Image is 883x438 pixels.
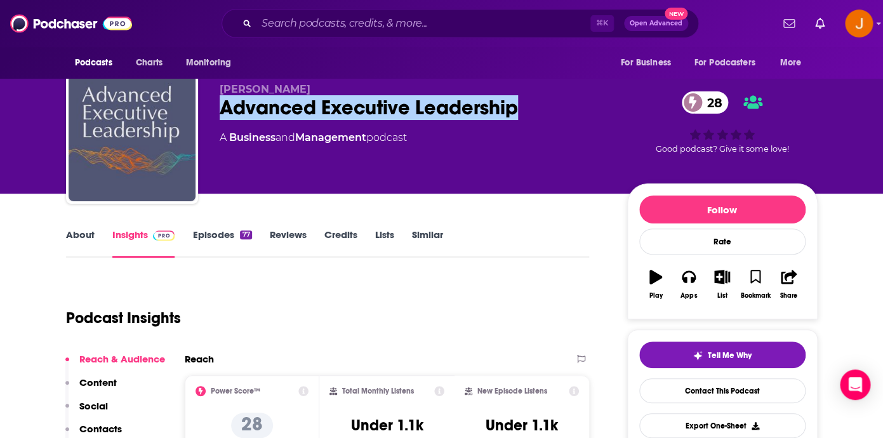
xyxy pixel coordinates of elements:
[630,20,682,27] span: Open Advanced
[665,8,687,20] span: New
[229,131,276,143] a: Business
[845,10,873,37] button: Show profile menu
[270,229,307,258] a: Reviews
[477,387,547,395] h2: New Episode Listens
[192,229,251,258] a: Episodes77
[639,262,672,307] button: Play
[79,376,117,388] p: Content
[256,13,590,34] input: Search podcasts, credits, & more...
[810,13,830,34] a: Show notifications dropdown
[222,9,699,38] div: Search podcasts, credits, & more...
[66,309,181,328] h1: Podcast Insights
[79,423,122,435] p: Contacts
[694,54,755,72] span: For Podcasters
[350,416,423,435] h3: Under 1.1k
[177,51,248,75] button: open menu
[220,83,310,95] span: [PERSON_NAME]
[211,387,260,395] h2: Power Score™
[153,230,175,241] img: Podchaser Pro
[66,51,129,75] button: open menu
[412,229,443,258] a: Similar
[486,416,558,435] h3: Under 1.1k
[79,400,108,412] p: Social
[66,229,95,258] a: About
[621,54,671,72] span: For Business
[295,131,366,143] a: Management
[240,230,251,239] div: 77
[840,369,870,400] div: Open Intercom Messenger
[639,196,806,223] button: Follow
[65,353,165,376] button: Reach & Audience
[772,262,805,307] button: Share
[79,353,165,365] p: Reach & Audience
[682,91,729,114] a: 28
[771,51,817,75] button: open menu
[649,292,662,300] div: Play
[705,262,738,307] button: List
[681,292,697,300] div: Apps
[739,262,772,307] button: Bookmark
[740,292,770,300] div: Bookmark
[686,51,774,75] button: open menu
[656,144,789,154] span: Good podcast? Give it some love!
[590,15,614,32] span: ⌘ K
[276,131,295,143] span: and
[639,229,806,255] div: Rate
[375,229,394,258] a: Lists
[845,10,873,37] span: Logged in as justine87181
[128,51,171,75] a: Charts
[65,376,117,400] button: Content
[324,229,357,258] a: Credits
[624,16,688,31] button: Open AdvancedNew
[708,350,752,361] span: Tell Me Why
[717,292,727,300] div: List
[694,91,729,114] span: 28
[136,54,163,72] span: Charts
[186,54,231,72] span: Monitoring
[612,51,687,75] button: open menu
[69,74,196,201] img: Advanced Executive Leadership
[845,10,873,37] img: User Profile
[10,11,132,36] img: Podchaser - Follow, Share and Rate Podcasts
[672,262,705,307] button: Apps
[778,13,800,34] a: Show notifications dropdown
[780,54,801,72] span: More
[75,54,112,72] span: Podcasts
[627,83,818,162] div: 28Good podcast? Give it some love!
[342,387,414,395] h2: Total Monthly Listens
[220,130,407,145] div: A podcast
[65,400,108,423] button: Social
[693,350,703,361] img: tell me why sparkle
[185,353,214,365] h2: Reach
[639,413,806,438] button: Export One-Sheet
[780,292,797,300] div: Share
[639,342,806,368] button: tell me why sparkleTell Me Why
[639,378,806,403] a: Contact This Podcast
[112,229,175,258] a: InsightsPodchaser Pro
[231,413,273,438] p: 28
